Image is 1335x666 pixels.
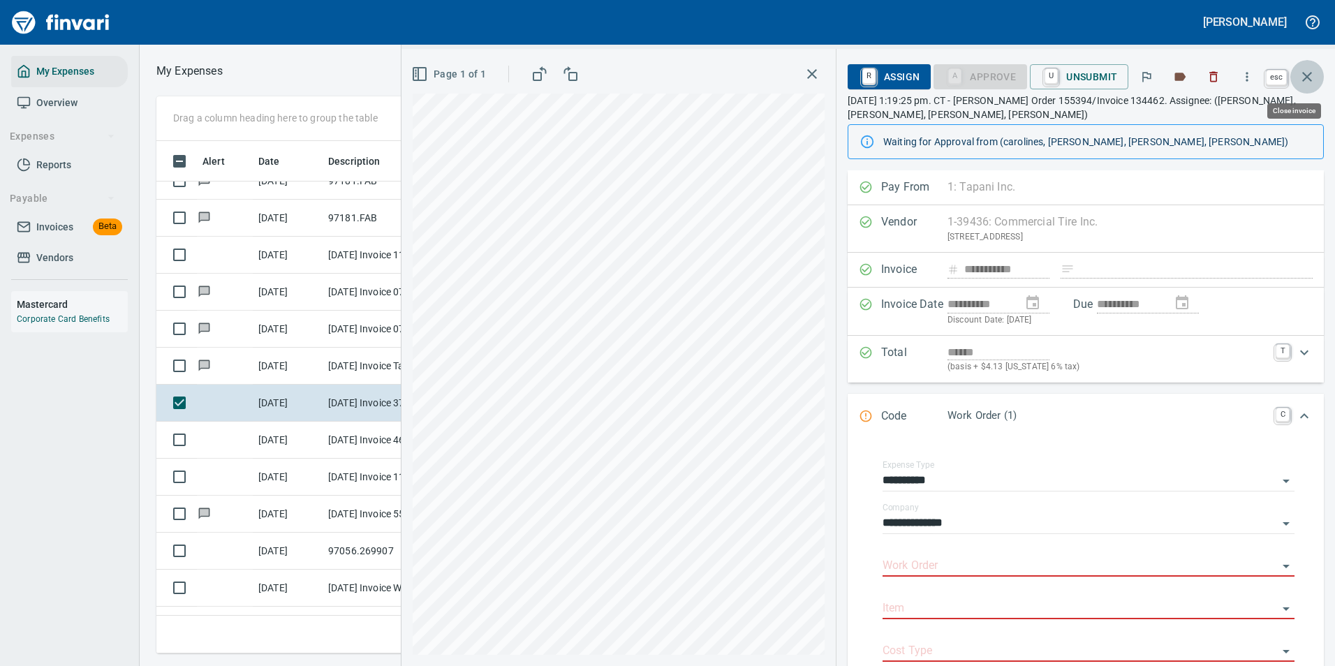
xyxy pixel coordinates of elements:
[253,274,323,311] td: [DATE]
[197,509,212,518] span: Has messages
[323,607,448,644] td: 97304.5230243
[173,111,378,125] p: Drag a column heading here to group the table
[328,153,399,170] span: Description
[11,242,128,274] a: Vendors
[848,94,1324,121] p: [DATE] 1:19:25 pm. CT - [PERSON_NAME] Order 155394/Invoice 134462. Assignee: ([PERSON_NAME], [PER...
[848,394,1324,440] div: Expand
[4,124,121,149] button: Expenses
[253,422,323,459] td: [DATE]
[1276,599,1296,619] button: Open
[36,94,78,112] span: Overview
[1276,471,1296,491] button: Open
[1232,61,1262,92] button: More
[323,311,448,348] td: [DATE] Invoice 0766950-IN from [PERSON_NAME], Inc. (1-39587)
[197,176,212,185] span: Has messages
[323,274,448,311] td: [DATE] Invoice 0768376-IN from [PERSON_NAME], Inc. (1-39587)
[11,149,128,181] a: Reports
[36,249,73,267] span: Vendors
[4,186,121,212] button: Payable
[883,461,934,469] label: Expense Type
[328,153,381,170] span: Description
[11,56,128,87] a: My Expenses
[947,360,1267,374] p: (basis + $4.13 [US_STATE] 6% tax)
[156,63,223,80] p: My Expenses
[323,237,448,274] td: [DATE] Invoice 11007060 from Cessco Inc (1-10167)
[859,65,920,89] span: Assign
[202,153,225,170] span: Alert
[253,237,323,274] td: [DATE]
[253,311,323,348] td: [DATE]
[1165,61,1195,92] button: Labels
[323,348,448,385] td: [DATE] Invoice Tapani-22-03 7 from Columbia West Engineering Inc (1-10225)
[1131,61,1162,92] button: Flag
[253,200,323,237] td: [DATE]
[934,70,1027,82] div: Work Order required
[848,64,931,89] button: RAssign
[408,61,492,87] button: Page 1 of 1
[202,153,243,170] span: Alert
[36,156,71,174] span: Reports
[36,63,94,80] span: My Expenses
[323,200,448,237] td: 97181.FAB
[197,287,212,296] span: Has messages
[323,459,448,496] td: [DATE] Invoice 114776 from Dan's Tractor Co. Inc (1-10280)
[10,190,115,207] span: Payable
[253,607,323,644] td: [DATE]
[323,422,448,459] td: [DATE] Invoice 463497 from [PERSON_NAME] Inc (1-10319)
[881,408,947,426] p: Code
[36,219,73,236] span: Invoices
[848,336,1324,383] div: Expand
[258,153,298,170] span: Date
[414,66,486,83] span: Page 1 of 1
[17,297,128,312] h6: Mastercard
[1276,408,1290,422] a: C
[1200,11,1290,33] button: [PERSON_NAME]
[253,570,323,607] td: [DATE]
[323,385,448,422] td: [DATE] Invoice 37 - 134462 from Commercial Tire Inc. (1-39436)
[11,212,128,243] a: InvoicesBeta
[1203,15,1287,29] h5: [PERSON_NAME]
[947,408,1267,424] p: Work Order (1)
[881,344,947,374] p: Total
[323,570,448,607] td: [DATE] Invoice W 7124 from Ferox Fleet Services (1-39557)
[862,68,876,84] a: R
[253,348,323,385] td: [DATE]
[1276,514,1296,533] button: Open
[11,87,128,119] a: Overview
[1045,68,1058,84] a: U
[258,153,280,170] span: Date
[8,6,113,39] img: Finvari
[1041,65,1117,89] span: Unsubmit
[323,533,448,570] td: 97056.269907
[1030,64,1128,89] button: UUnsubmit
[253,459,323,496] td: [DATE]
[197,361,212,370] span: Has messages
[253,533,323,570] td: [DATE]
[1276,642,1296,661] button: Open
[197,213,212,222] span: Has messages
[1276,344,1290,358] a: T
[323,496,448,533] td: [DATE] Invoice 5537 from [GEOGRAPHIC_DATA] (1-38544)
[1198,61,1229,92] button: Discard
[883,503,919,512] label: Company
[253,385,323,422] td: [DATE]
[17,314,110,324] a: Corporate Card Benefits
[1266,70,1287,85] a: esc
[1276,556,1296,576] button: Open
[156,63,223,80] nav: breadcrumb
[197,324,212,333] span: Has messages
[253,496,323,533] td: [DATE]
[93,219,122,235] span: Beta
[10,128,115,145] span: Expenses
[883,129,1312,154] div: Waiting for Approval from (carolines, [PERSON_NAME], [PERSON_NAME], [PERSON_NAME])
